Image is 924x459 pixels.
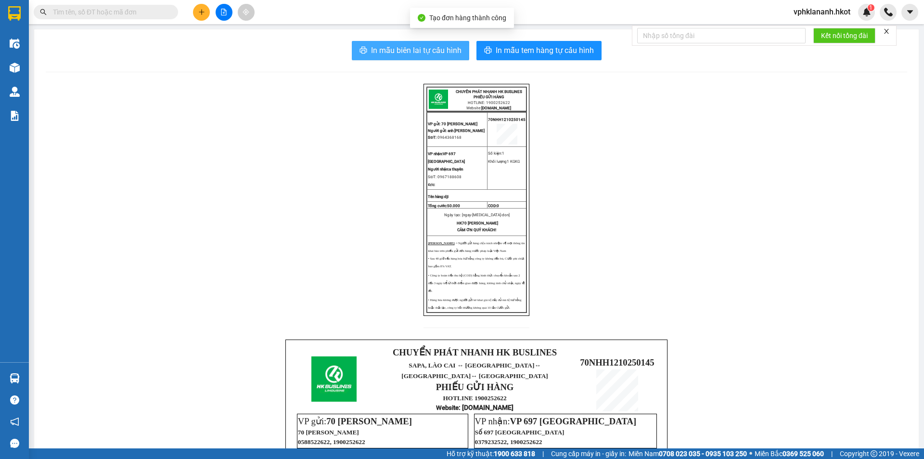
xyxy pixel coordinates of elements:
span: plus [198,9,205,15]
img: warehouse-icon [10,63,20,73]
span: caret-down [906,8,914,16]
span: vphklananh.hkot [786,6,858,18]
span: In mẫu tem hàng tự cấu hình [496,44,594,56]
span: copyright [871,450,877,457]
span: file-add [220,9,227,15]
span: Người gửi: [428,129,447,133]
span: Số kiện: [488,151,504,156]
span: • Công ty hoàn tiền thu hộ (COD) bằng hình thức chuyển khoản sau 2 đến 3 ngày kể từ thời điểm gia... [428,274,525,292]
span: • Hàng hóa không được người gửi kê khai giá trị đầy đủ mà bị hư hỏng hoặc thất lạc, công ty bồi t... [428,298,521,309]
span: Tạo đơn hàng thành công [429,14,506,22]
strong: SĐT: [428,135,436,140]
span: HOTLINE: 1900252622 [468,101,510,105]
img: logo [311,356,357,402]
span: • Sau 48 giờ nếu hàng hóa hư hỏng công ty không đền bù, Cước phí chưa bao gồm 8% VAT. [428,257,524,268]
span: a thuyên [428,167,463,171]
span: In mẫu biên lai tự cấu hình [371,44,462,56]
strong: PHIẾU GỬI HÀNG [436,382,514,392]
strong: PHIẾU GỬI HÀNG [474,95,504,99]
strong: 1900 633 818 [494,450,535,458]
span: printer [484,46,492,55]
span: 0379232522, 1900252622 [475,438,542,446]
strong: HOTLINE 1900252622 [443,394,506,402]
button: file-add [216,4,232,21]
span: 50.000 [447,204,460,208]
span: ↔ [GEOGRAPHIC_DATA] [471,372,548,380]
span: Tổng cước: [428,204,460,208]
button: plus [193,4,210,21]
span: 70NHH1210250145 [488,118,526,122]
img: icon-new-feature [862,8,871,16]
span: | [542,448,544,459]
span: printer [359,46,367,55]
span: 70 [PERSON_NAME] [326,416,412,426]
span: 0964368168 [437,135,462,140]
span: 70 [PERSON_NAME] [441,122,477,126]
span: SAPA, LÀO CAI ↔ [GEOGRAPHIC_DATA] [401,362,548,380]
span: 70NHH1210250145 [580,357,654,367]
span: VP 697 [GEOGRAPHIC_DATA] [428,152,465,164]
span: ↔ [GEOGRAPHIC_DATA] [401,362,548,380]
strong: Tên hàng: [428,195,449,199]
span: 0 [497,204,499,208]
span: aim [243,9,249,15]
strong: 0369 525 060 [783,450,824,458]
span: Kết nối tổng đài [821,30,868,41]
span: ⚪️ [749,452,752,456]
span: Miền Nam [629,448,747,459]
strong: [DOMAIN_NAME] [481,106,511,110]
span: Miền Bắc [755,448,824,459]
sup: 1 [868,4,874,11]
span: Số 697 [GEOGRAPHIC_DATA] [475,429,565,436]
strong: 0708 023 035 - 0935 103 250 [659,450,747,458]
span: SĐT: 0967188608 [428,175,462,179]
span: HK70 [PERSON_NAME] [457,221,498,225]
span: anh [PERSON_NAME] [448,129,485,133]
strong: CHUYỂN PHÁT NHANH HK BUSLINES [456,90,522,94]
span: VP nhận: [428,152,443,156]
span: notification [10,417,19,426]
span: COD: [488,204,499,208]
span: dji [444,195,449,199]
span: check-circle [418,14,425,22]
span: 1 [502,151,504,156]
span: VP gửi: [428,122,440,126]
button: printerIn mẫu biên lai tự cấu hình [352,41,469,60]
span: Khối lượng [488,159,507,164]
button: caret-down [901,4,918,21]
span: Website [436,404,459,411]
span: 0588522622, 1900252622 [298,438,365,446]
span: Hỗ trợ kỹ thuật: [447,448,535,459]
span: : • Người gửi hàng chịu trách nhiệm về mọi thông tin khai báo trên phiếu gửi đơn hàng trước pháp ... [428,241,525,252]
img: warehouse-icon [10,39,20,49]
span: 1 [869,4,873,11]
img: logo-vxr [8,6,21,21]
img: logo [429,90,448,109]
span: VP gửi: [298,416,412,426]
span: VP nhận: [475,416,637,426]
span: VP 697 [GEOGRAPHIC_DATA] [510,416,637,426]
span: 70 [PERSON_NAME] [298,429,359,436]
img: warehouse-icon [10,87,20,97]
input: Tìm tên, số ĐT hoặc mã đơn [53,7,167,17]
span: CẢM ƠN QUÝ KHÁCH! [457,228,496,232]
input: Nhập số tổng đài [637,28,806,43]
span: Cung cấp máy in - giấy in: [551,448,626,459]
button: Kết nối tổng đài [813,28,875,43]
img: phone-icon [884,8,893,16]
button: printerIn mẫu tem hàng tự cấu hình [476,41,602,60]
span: Website: [466,106,511,110]
span: 1 KG [507,159,515,164]
img: solution-icon [10,111,20,121]
span: Đ/c: [428,183,435,187]
strong: CHUYỂN PHÁT NHANH HK BUSLINES [393,347,557,357]
span: KG [507,159,520,164]
span: | [831,448,833,459]
span: message [10,439,19,448]
span: close [883,28,890,35]
span: Người nhận: [428,167,449,171]
span: search [40,9,47,15]
span: Ngày tạo: [ngay-[MEDICAL_DATA]-don] [444,213,510,217]
button: aim [238,4,255,21]
strong: [PERSON_NAME] [428,241,454,245]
